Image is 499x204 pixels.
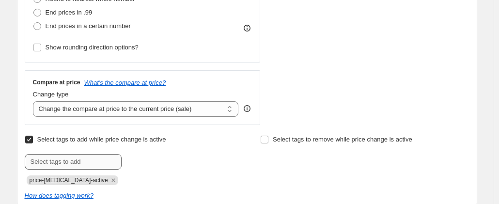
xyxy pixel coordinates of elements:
[84,79,166,86] button: What's the compare at price?
[46,22,131,30] span: End prices in a certain number
[25,192,94,199] a: How does tagging work?
[30,177,108,184] span: price-change-job-active
[33,91,69,98] span: Change type
[25,154,122,170] input: Select tags to add
[37,136,166,143] span: Select tags to add while price change is active
[46,9,93,16] span: End prices in .99
[242,104,252,113] div: help
[109,176,118,185] button: Remove price-change-job-active
[273,136,412,143] span: Select tags to remove while price change is active
[46,44,139,51] span: Show rounding direction options?
[33,78,80,86] h3: Compare at price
